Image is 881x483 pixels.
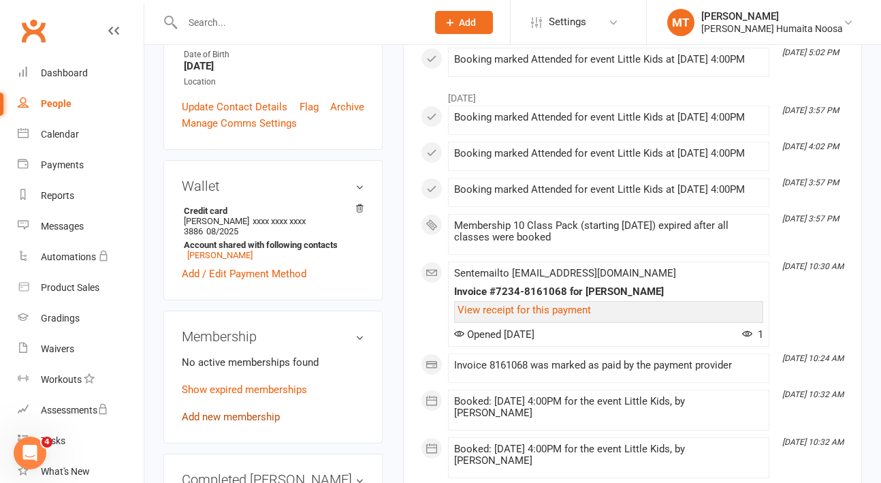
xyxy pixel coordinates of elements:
[41,190,74,201] div: Reports
[182,384,307,396] a: Show expired memberships
[41,221,84,232] div: Messages
[454,184,763,196] div: Booking marked Attended for event Little Kids at [DATE] 4:00PM
[41,98,71,109] div: People
[41,313,80,324] div: Gradings
[782,262,844,271] i: [DATE] 10:30 AM
[42,437,52,448] span: 4
[454,360,763,371] div: Invoice 8161068 was marked as paid by the payment provider
[18,272,144,303] a: Product Sales
[454,112,763,123] div: Booking marked Attended for event Little Kids at [DATE] 4:00PM
[18,89,144,119] a: People
[782,48,839,57] i: [DATE] 5:02 PM
[454,443,763,467] div: Booked: [DATE] 4:00PM for the event Little Kids, by [PERSON_NAME]
[182,411,280,423] a: Add new membership
[459,17,476,28] span: Add
[782,437,844,447] i: [DATE] 10:32 AM
[18,150,144,181] a: Payments
[782,178,839,187] i: [DATE] 3:57 PM
[549,7,586,37] span: Settings
[182,204,364,262] li: [PERSON_NAME]
[41,282,99,293] div: Product Sales
[184,216,306,236] span: xxxx xxxx xxxx 3886
[18,395,144,426] a: Assessments
[182,266,306,282] a: Add / Edit Payment Method
[41,405,108,416] div: Assessments
[18,211,144,242] a: Messages
[178,13,417,32] input: Search...
[421,84,844,106] li: [DATE]
[300,99,319,115] a: Flag
[184,240,357,250] strong: Account shared with following contacts
[182,354,364,371] p: No active memberships found
[41,159,84,170] div: Payments
[454,148,763,159] div: Booking marked Attended for event Little Kids at [DATE] 4:00PM
[454,220,763,243] div: Membership 10 Class Pack (starting [DATE]) expired after all classes were booked
[435,11,493,34] button: Add
[184,76,364,89] div: Location
[184,206,357,216] strong: Credit card
[14,437,46,469] iframe: Intercom live chat
[782,214,839,223] i: [DATE] 3:57 PM
[782,142,839,151] i: [DATE] 4:02 PM
[18,119,144,150] a: Calendar
[182,115,297,131] a: Manage Comms Settings
[182,99,287,115] a: Update Contact Details
[187,250,253,260] a: [PERSON_NAME]
[454,54,763,65] div: Booking marked Attended for event Little Kids at [DATE] 4:00PM
[454,396,763,419] div: Booked: [DATE] 4:00PM for the event Little Kids, by [PERSON_NAME]
[458,304,591,316] a: View receipt for this payment
[782,390,844,399] i: [DATE] 10:32 AM
[16,14,50,48] a: Clubworx
[184,60,364,72] strong: [DATE]
[41,374,82,385] div: Workouts
[18,426,144,456] a: Tasks
[182,178,364,193] h3: Wallet
[41,466,90,477] div: What's New
[330,99,364,115] a: Archive
[18,242,144,272] a: Automations
[41,67,88,78] div: Dashboard
[41,251,96,262] div: Automations
[701,22,843,35] div: [PERSON_NAME] Humaita Noosa
[18,303,144,334] a: Gradings
[184,48,364,61] div: Date of Birth
[18,364,144,395] a: Workouts
[782,106,839,115] i: [DATE] 3:57 PM
[41,343,74,354] div: Waivers
[206,226,238,236] span: 08/2025
[41,129,79,140] div: Calendar
[701,10,843,22] div: [PERSON_NAME]
[18,181,144,211] a: Reports
[182,329,364,344] h3: Membership
[41,435,65,446] div: Tasks
[454,267,676,279] span: Sent email to [EMAIL_ADDRESS][DOMAIN_NAME]
[782,354,844,363] i: [DATE] 10:24 AM
[667,9,694,36] div: MT
[742,328,763,341] span: 1
[18,58,144,89] a: Dashboard
[454,328,534,341] span: Opened [DATE]
[18,334,144,364] a: Waivers
[454,286,763,298] div: Invoice #7234-8161068 for [PERSON_NAME]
